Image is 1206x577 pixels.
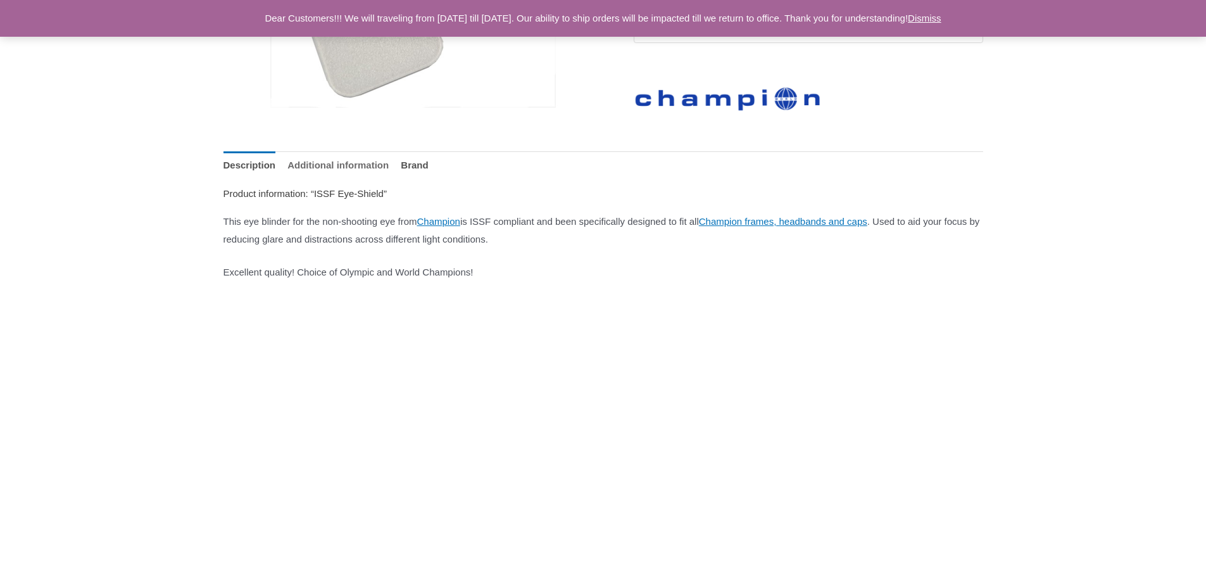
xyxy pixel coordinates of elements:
a: Brand [401,151,428,179]
a: Dismiss [908,13,941,23]
iframe: Customer reviews powered by Trustpilot [634,53,983,68]
p: Excellent quality! Choice of Olympic and World Champions! [223,263,983,281]
p: This eye blinder for the non-shooting eye from is ISSF compliant and been specifically designed t... [223,213,983,248]
a: Description [223,151,276,179]
a: Additional information [287,151,389,179]
a: Champion [634,77,824,113]
a: Champion [417,216,460,227]
h6: Product information: “ISSF Eye-Shield” [223,188,983,200]
a: Champion frames, headbands and caps [699,216,867,227]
